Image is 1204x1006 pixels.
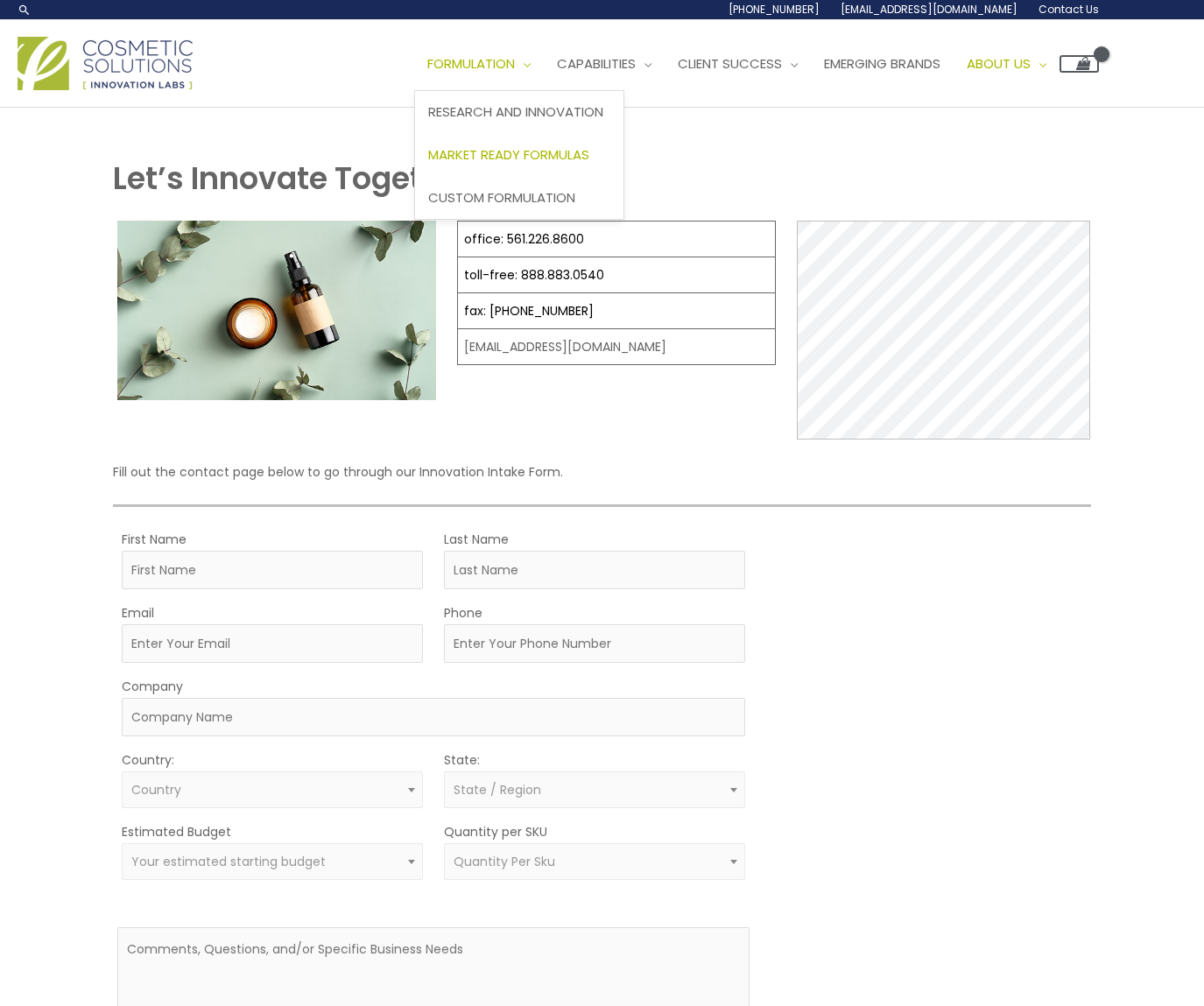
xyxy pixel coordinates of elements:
[122,624,423,663] input: Enter Your Email
[122,551,423,589] input: First Name
[428,145,589,164] span: Market Ready Formulas
[444,749,480,771] label: State:
[415,91,623,134] a: Research and Innovation
[1060,55,1099,73] a: View Shopping Cart, empty
[954,38,1060,90] a: About Us
[414,38,544,90] a: Formulation
[464,266,604,284] a: toll-free: 888.883.0540
[131,781,181,798] span: Country
[729,2,820,17] span: [PHONE_NUMBER]
[678,54,782,73] span: Client Success
[122,820,231,843] label: Estimated Budget
[122,601,154,624] label: Email
[444,601,482,624] label: Phone
[454,853,555,870] span: Quantity Per Sku
[415,176,623,219] a: Custom Formulation
[457,329,775,365] td: [EMAIL_ADDRESS][DOMAIN_NAME]
[1039,2,1099,17] span: Contact Us
[428,188,575,207] span: Custom Formulation
[464,302,594,320] a: fax: [PHONE_NUMBER]
[464,230,584,248] a: office: 561.226.8600
[131,853,326,870] span: Your estimated starting budget
[122,698,745,736] input: Company Name
[113,461,1092,483] p: Fill out the contact page below to go through our Innovation Intake Form.
[401,38,1099,90] nav: Site Navigation
[18,3,32,17] a: Search icon link
[122,675,183,698] label: Company
[444,624,745,663] input: Enter Your Phone Number
[444,551,745,589] input: Last Name
[18,37,193,90] img: Cosmetic Solutions Logo
[811,38,954,90] a: Emerging Brands
[824,54,940,73] span: Emerging Brands
[444,528,509,551] label: Last Name
[444,820,547,843] label: Quantity per SKU
[967,54,1031,73] span: About Us
[428,102,603,121] span: Research and Innovation
[415,134,623,177] a: Market Ready Formulas
[427,54,515,73] span: Formulation
[122,749,174,771] label: Country:
[544,38,665,90] a: Capabilities
[113,157,473,200] strong: Let’s Innovate Together
[557,54,636,73] span: Capabilities
[841,2,1017,17] span: [EMAIL_ADDRESS][DOMAIN_NAME]
[665,38,811,90] a: Client Success
[117,221,436,400] img: Contact page image for private label skincare manufacturer Cosmetic solutions shows a skin care b...
[122,528,187,551] label: First Name
[454,781,541,798] span: State / Region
